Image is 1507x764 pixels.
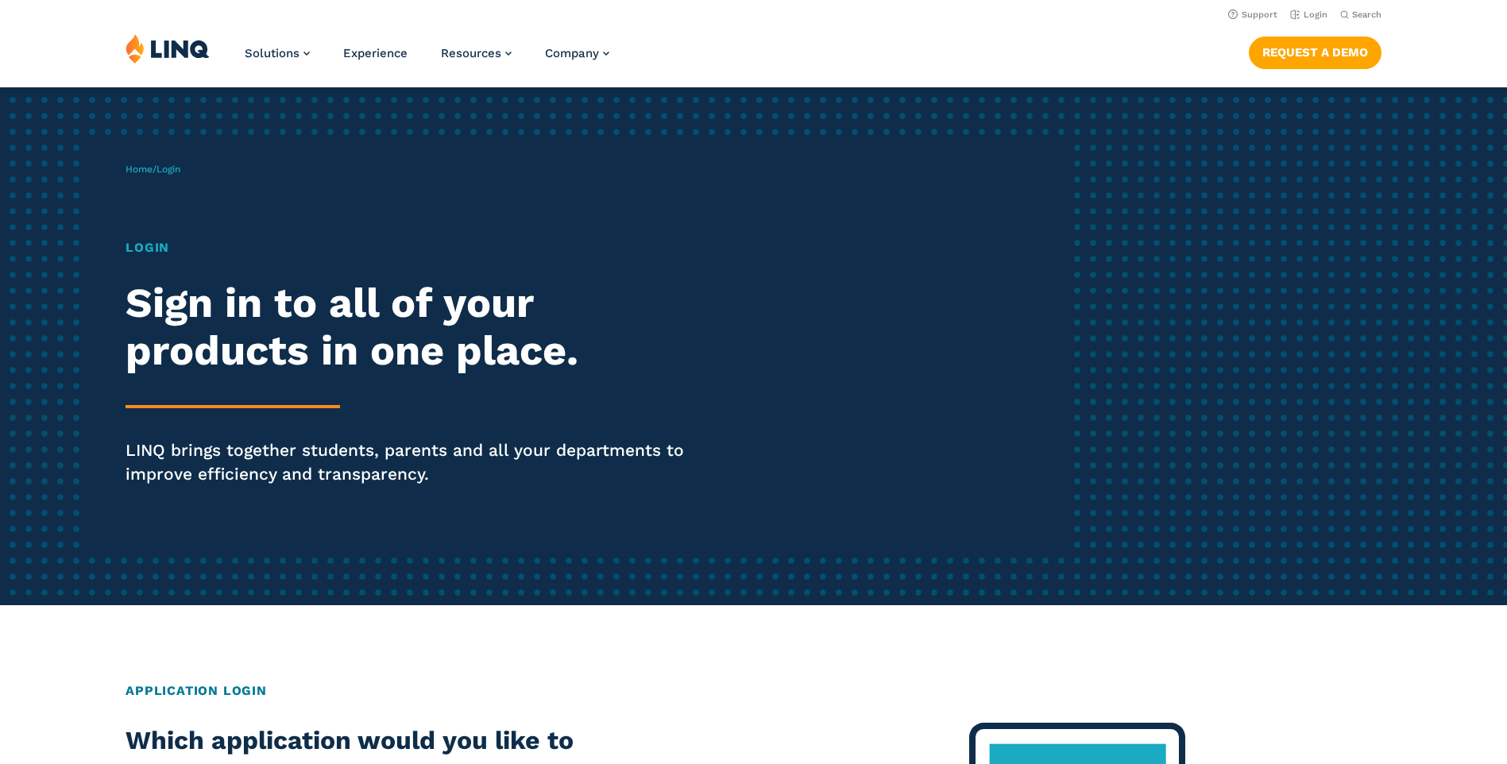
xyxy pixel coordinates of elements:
img: LINQ | K‑12 Software [126,33,210,64]
a: Solutions [245,46,310,60]
span: / [126,164,180,175]
a: Home [126,164,153,175]
nav: Button Navigation [1249,33,1381,68]
a: Company [545,46,609,60]
h1: Login [126,238,706,257]
nav: Primary Navigation [245,33,609,86]
h2: Sign in to all of your products in one place. [126,280,706,375]
a: Experience [343,46,408,60]
h2: Application Login [126,681,1381,700]
span: Login [156,164,180,175]
span: Company [545,46,599,60]
span: Search [1352,10,1381,20]
button: Open Search Bar [1340,9,1381,21]
p: LINQ brings together students, parents and all your departments to improve efficiency and transpa... [126,438,706,486]
a: Login [1290,10,1327,20]
span: Solutions [245,46,299,60]
a: Support [1228,10,1277,20]
a: Resources [441,46,512,60]
a: Request a Demo [1249,37,1381,68]
span: Resources [441,46,501,60]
